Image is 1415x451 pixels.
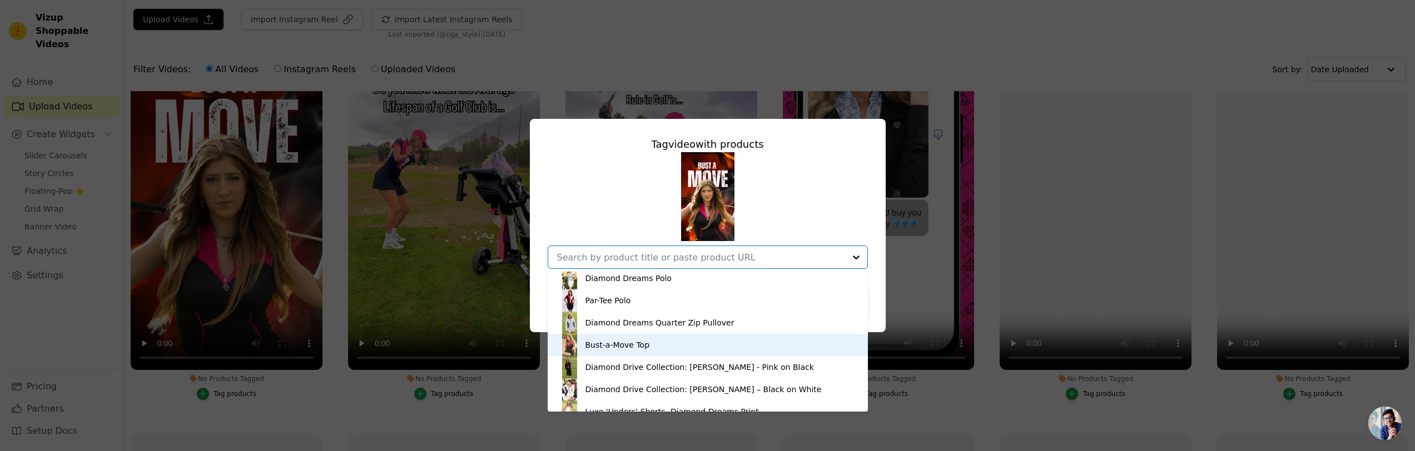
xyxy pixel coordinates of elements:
[585,317,734,328] div: Diamond Dreams Quarter Zip Pullover
[585,339,650,350] div: Bust-a-Move Top
[585,295,631,306] div: Par-Tee Polo
[681,152,734,241] img: reel-preview-ikvpkt-83.myshopify.com-3679437661807049622_60078059432.jpeg
[585,362,814,373] div: Diamond Drive Collection: [PERSON_NAME] - Pink on Black
[1368,407,1402,440] div: Open chat
[559,356,581,378] img: product thumbnail
[559,400,581,423] img: product thumbnail
[557,252,845,263] input: Search by product title or paste product URL
[559,267,581,289] img: product thumbnail
[548,137,868,152] div: Tag video with products
[559,378,581,400] img: product thumbnail
[585,273,672,284] div: Diamond Dreams Polo
[559,312,581,334] img: product thumbnail
[559,334,581,356] img: product thumbnail
[585,406,759,417] div: Luxe 'Unders' Shorts -Diamond Dreams Print
[585,384,822,395] div: Diamond Drive Collection: [PERSON_NAME] – Black on White
[559,289,581,312] img: product thumbnail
